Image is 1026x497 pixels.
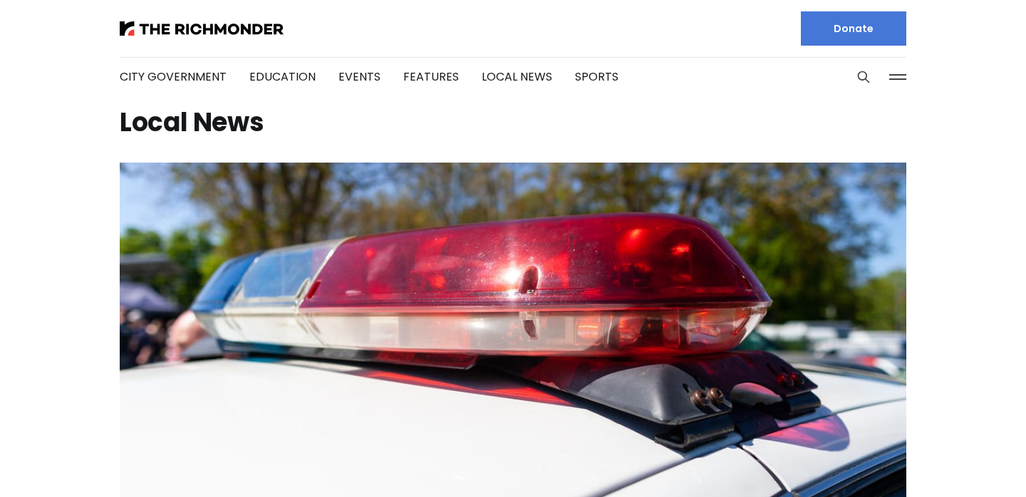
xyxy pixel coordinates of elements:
[249,68,316,85] a: Education
[575,68,618,85] a: Sports
[120,21,284,36] img: The Richmonder
[801,11,906,46] a: Donate
[905,427,1026,497] iframe: portal-trigger
[403,68,459,85] a: Features
[338,68,380,85] a: Events
[120,68,227,85] a: City Government
[853,66,874,88] button: Search this site
[120,111,906,134] h1: Local News
[482,68,552,85] a: Local News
